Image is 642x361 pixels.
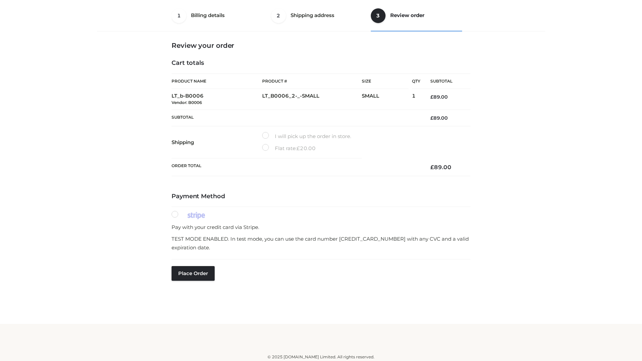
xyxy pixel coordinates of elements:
th: Subtotal [172,110,420,126]
span: £ [430,94,433,100]
th: Qty [412,74,420,89]
th: Product # [262,74,362,89]
p: TEST MODE ENABLED. In test mode, you can use the card number [CREDIT_CARD_NUMBER] with any CVC an... [172,235,470,252]
td: LT_B0006_2-_-SMALL [262,89,362,110]
label: Flat rate: [262,144,316,153]
td: LT_b-B0006 [172,89,262,110]
h4: Cart totals [172,59,470,67]
th: Shipping [172,126,262,158]
th: Product Name [172,74,262,89]
p: Pay with your credit card via Stripe. [172,223,470,232]
td: SMALL [362,89,412,110]
span: £ [297,145,300,151]
th: Size [362,74,409,89]
th: Order Total [172,158,420,176]
h4: Payment Method [172,193,470,200]
td: 1 [412,89,420,110]
h3: Review your order [172,41,470,49]
th: Subtotal [420,74,470,89]
bdi: 20.00 [297,145,316,151]
span: £ [430,115,433,121]
bdi: 89.00 [430,164,451,170]
span: £ [430,164,434,170]
small: Vendor: B0006 [172,100,202,105]
bdi: 89.00 [430,115,448,121]
div: © 2025 [DOMAIN_NAME] Limited. All rights reserved. [99,354,543,360]
button: Place order [172,266,215,281]
bdi: 89.00 [430,94,448,100]
label: I will pick up the order in store. [262,132,351,141]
